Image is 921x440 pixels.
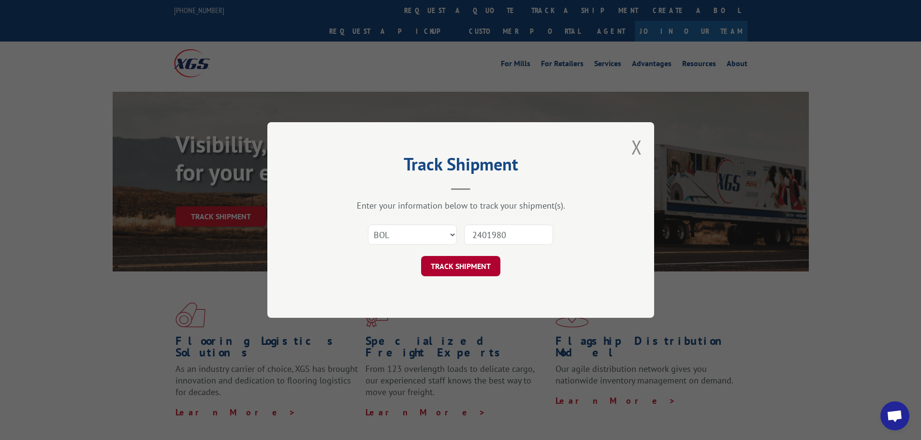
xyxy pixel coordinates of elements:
button: TRACK SHIPMENT [421,256,500,276]
a: Open chat [880,401,909,430]
h2: Track Shipment [316,157,606,176]
div: Enter your information below to track your shipment(s). [316,200,606,211]
button: Close modal [631,134,642,160]
input: Number(s) [464,225,553,245]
